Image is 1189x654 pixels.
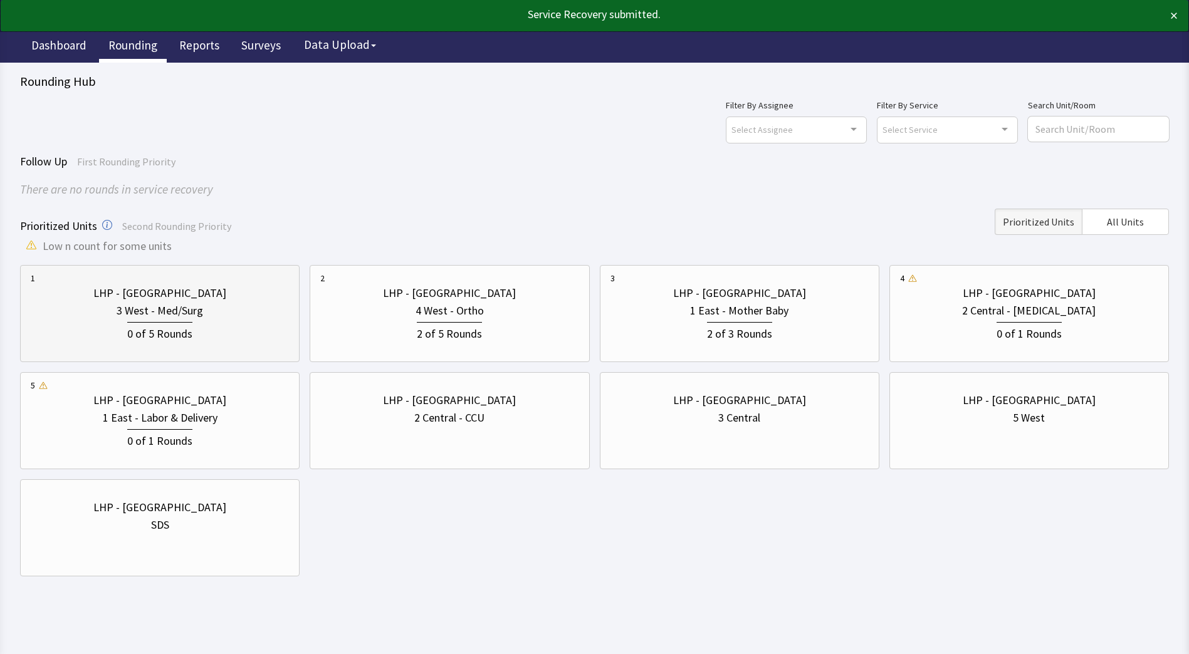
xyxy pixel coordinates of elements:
span: All Units [1107,214,1144,229]
span: Prioritized Units [20,219,97,233]
div: 1 [31,272,35,284]
div: 5 West [1013,409,1045,427]
div: LHP - [GEOGRAPHIC_DATA] [383,392,516,409]
div: 2 Central - [MEDICAL_DATA] [962,302,1096,319]
span: Select Service [883,122,938,137]
span: Select Assignee [731,122,793,137]
div: LHP - [GEOGRAPHIC_DATA] [383,284,516,302]
div: 0 of 1 Rounds [997,322,1062,343]
div: LHP - [GEOGRAPHIC_DATA] [673,392,806,409]
div: 2 of 5 Rounds [417,322,482,343]
div: There are no rounds in service recovery [20,180,1169,199]
span: Prioritized Units [1003,214,1074,229]
div: 0 of 5 Rounds [127,322,192,343]
div: 2 of 3 Rounds [707,322,772,343]
label: Filter By Service [877,98,1018,113]
label: Filter By Assignee [726,98,867,113]
button: All Units [1082,209,1169,235]
div: 5 [31,379,35,392]
a: Dashboard [22,31,96,63]
label: Search Unit/Room [1028,98,1169,113]
div: 0 of 1 Rounds [127,429,192,450]
a: Rounding [99,31,167,63]
div: Follow Up [20,153,1169,170]
div: SDS [151,516,169,534]
div: LHP - [GEOGRAPHIC_DATA] [93,284,226,302]
div: Rounding Hub [20,73,1169,90]
div: LHP - [GEOGRAPHIC_DATA] [93,499,226,516]
button: Prioritized Units [995,209,1082,235]
div: 3 [610,272,615,284]
div: 4 [900,272,904,284]
a: Surveys [232,31,290,63]
div: LHP - [GEOGRAPHIC_DATA] [93,392,226,409]
div: 1 East - Labor & Delivery [103,409,217,427]
span: Low n count for some units [43,237,172,255]
span: First Rounding Priority [77,155,175,168]
input: Search Unit/Room [1028,117,1169,142]
div: LHP - [GEOGRAPHIC_DATA] [963,284,1096,302]
div: LHP - [GEOGRAPHIC_DATA] [673,284,806,302]
div: Service Recovery submitted. [11,6,1061,23]
div: 2 Central - CCU [414,409,485,427]
span: Second Rounding Priority [122,220,231,232]
div: 1 East - Mother Baby [690,302,788,319]
div: 3 Central [718,409,760,427]
div: 2 [320,272,325,284]
a: Reports [170,31,229,63]
div: 3 West - Med/Surg [117,302,203,319]
div: 4 West - Ortho [416,302,484,319]
button: Data Upload [296,33,384,56]
div: LHP - [GEOGRAPHIC_DATA] [963,392,1096,409]
button: × [1170,6,1178,26]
